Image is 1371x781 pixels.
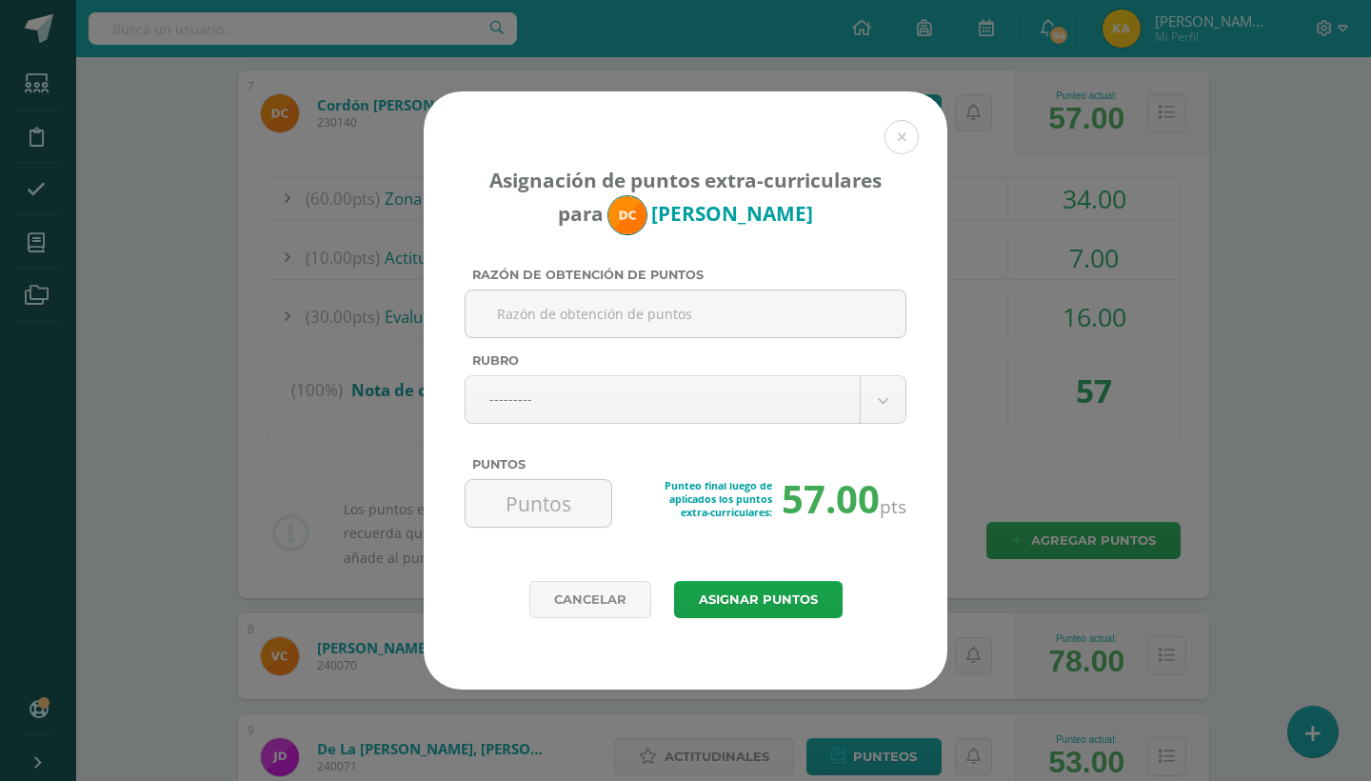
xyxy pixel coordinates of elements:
img: profile pic. [608,196,646,234]
button: Close (Esc) [884,120,919,154]
span: Asignación de puntos extra-curriculares para [489,166,882,227]
button: Asignar puntos [674,581,843,618]
label: Rubro [465,353,906,368]
a: --------- [466,376,905,423]
input: Razón de obtención de puntos [473,290,898,337]
input: Puntos [473,480,604,527]
strong: [PERSON_NAME] [651,200,813,227]
span: --------- [489,376,836,421]
span: pts [880,493,906,519]
a: Cancelar [529,581,651,618]
label: Razón de obtención de puntos [465,268,906,282]
label: Puntos [465,457,906,471]
h5: Punteo final luego de aplicados los puntos extra-curriculares: [653,479,772,519]
span: 57.00 [782,480,880,518]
